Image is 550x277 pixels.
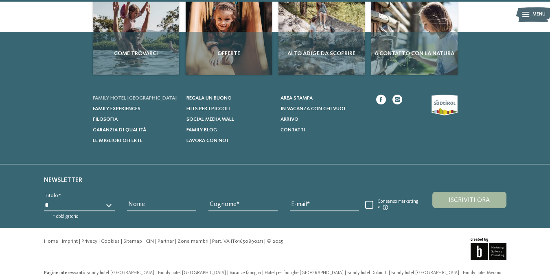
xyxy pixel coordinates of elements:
[280,95,366,102] a: Area stampa
[347,270,389,275] a: Family hotel Dolomiti
[282,49,362,58] span: Alto Adige da scoprire
[280,106,345,111] span: In vacanza con chi vuoi
[210,239,211,244] span: |
[86,270,156,275] a: Family hotel [GEOGRAPHIC_DATA]
[143,239,145,244] span: |
[186,95,272,102] a: Regala un buono
[265,270,344,275] span: Hotel per famiglie [GEOGRAPHIC_DATA]
[432,192,506,208] button: Iscriviti ora
[471,238,506,260] img: Brandnamic GmbH | Leading Hospitality Solutions
[186,138,228,143] span: Lavora con noi
[460,270,462,275] span: |
[186,127,217,133] span: Family Blog
[463,270,502,275] a: Family hotel Merano
[93,116,179,123] a: Filosofia
[186,117,234,122] span: Social Media Wall
[502,270,504,275] span: |
[186,126,272,134] a: Family Blog
[62,239,78,244] a: Imprint
[227,270,228,275] span: |
[93,106,140,111] span: Family experiences
[264,239,265,244] span: |
[280,116,366,123] a: Arrivo
[186,106,230,111] span: Hits per i piccoli
[265,270,345,275] a: Hotel per famiglie [GEOGRAPHIC_DATA]
[93,95,177,101] span: Family hotel [GEOGRAPHIC_DATA]
[347,270,388,275] span: Family hotel Dolomiti
[186,95,232,101] span: Regala un buono
[280,105,366,113] a: In vacanza con chi vuoi
[93,138,142,143] span: Le migliori offerte
[93,126,179,134] a: Garanzia di qualità
[175,239,176,244] span: |
[212,239,263,244] span: Part.IVA IT01650890211
[230,270,262,275] a: Vacanze famiglia
[101,239,120,244] a: Cookies
[155,239,156,244] span: |
[391,270,459,275] span: Family hotel [GEOGRAPHIC_DATA]
[230,270,261,275] span: Vacanze famiglia
[262,270,263,275] span: |
[449,197,490,204] span: Iscriviti ora
[93,127,146,133] span: Garanzia di qualità
[44,270,85,275] span: Pagine interessanti:
[280,117,298,122] span: Arrivo
[186,105,272,113] a: Hits per i piccoli
[280,127,305,133] span: Contatti
[158,239,174,244] a: Partner
[375,49,454,58] span: A contatto con la natura
[177,239,208,244] a: Zona membri
[158,270,227,275] a: Family hotel [GEOGRAPHIC_DATA]
[186,116,272,123] a: Social Media Wall
[44,239,58,244] a: Home
[93,95,179,102] a: Family hotel [GEOGRAPHIC_DATA]
[93,117,118,122] span: Filosofia
[99,239,100,244] span: |
[373,198,420,212] span: Consenso marketing
[146,239,154,244] a: CIN
[463,270,501,275] span: Family hotel Merano
[189,49,269,58] span: Offerte
[186,137,272,144] a: Lavora con noi
[389,270,390,275] span: |
[86,270,154,275] span: Family hotel [GEOGRAPHIC_DATA]
[96,49,176,58] span: Come trovarci
[391,270,460,275] a: Family hotel [GEOGRAPHIC_DATA]
[156,270,157,275] span: |
[44,177,82,184] span: Newsletter
[81,239,97,244] a: Privacy
[345,270,346,275] span: |
[121,239,122,244] span: |
[93,137,179,144] a: Le migliori offerte
[53,214,78,219] span: * obbligatorio
[79,239,80,244] span: |
[59,239,61,244] span: |
[280,126,366,134] a: Contatti
[280,95,313,101] span: Area stampa
[93,105,179,113] a: Family experiences
[158,270,226,275] span: Family hotel [GEOGRAPHIC_DATA]
[267,239,283,244] span: © 2025
[123,239,142,244] a: Sitemap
